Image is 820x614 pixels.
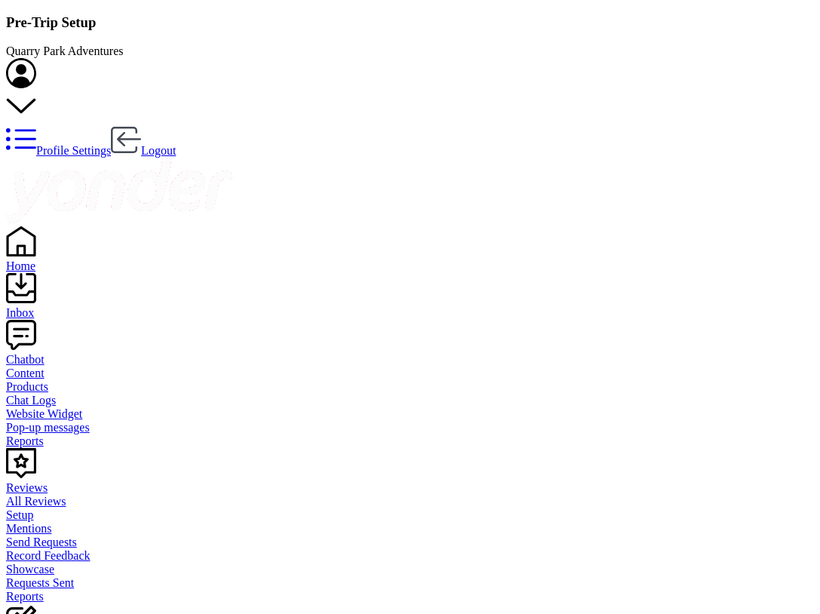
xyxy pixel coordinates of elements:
[6,394,814,407] a: Chat Logs
[6,434,814,448] a: Reports
[6,380,814,394] a: Products
[6,468,814,495] a: Reviews
[6,339,814,367] a: Chatbot
[6,563,814,576] a: Showcase
[6,14,814,31] h3: Pre-Trip Setup
[6,353,814,367] div: Chatbot
[6,144,111,157] a: Profile Settings
[6,45,814,58] div: Quarry Park Adventures
[6,495,814,508] a: All Reviews
[6,536,814,549] a: Send Requests
[6,590,814,603] a: Reports
[6,576,814,590] a: Requests Sent
[111,144,176,157] a: Logout
[6,421,814,434] a: Pop-up messages
[6,367,814,380] a: Content
[6,259,814,273] div: Home
[6,508,814,522] a: Setup
[6,549,814,563] a: Record Feedback
[6,158,232,223] img: yonder-white-logo.png
[6,481,814,495] div: Reviews
[6,293,814,320] a: Inbox
[6,246,814,273] a: Home
[6,306,814,320] div: Inbox
[6,407,814,421] a: Website Widget
[6,522,814,536] a: Mentions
